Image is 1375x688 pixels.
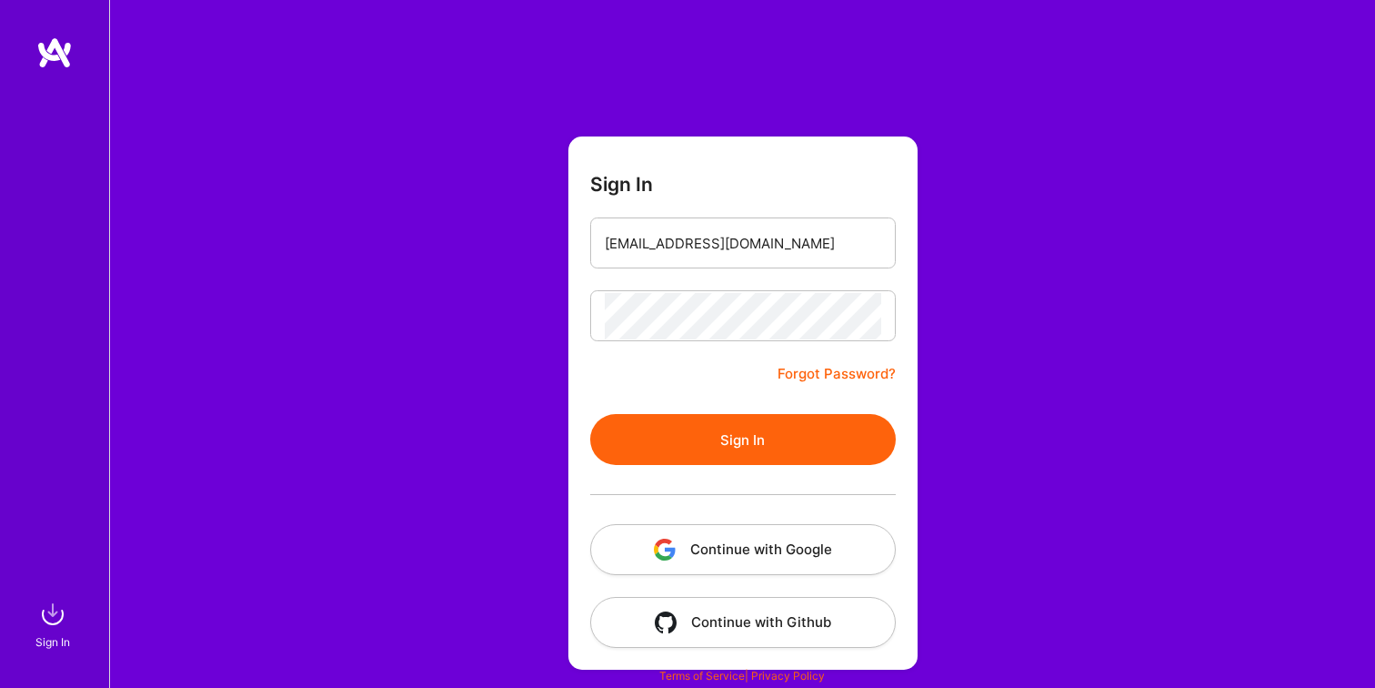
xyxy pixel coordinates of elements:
[778,363,896,385] a: Forgot Password?
[659,669,745,683] a: Terms of Service
[590,173,653,196] h3: Sign In
[590,524,896,575] button: Continue with Google
[36,36,73,69] img: logo
[38,596,71,652] a: sign inSign In
[659,669,825,683] span: |
[35,596,71,632] img: sign in
[109,633,1375,679] div: © 2025 ATeams Inc., All rights reserved.
[605,220,881,267] input: Email...
[35,632,70,652] div: Sign In
[751,669,825,683] a: Privacy Policy
[655,612,677,633] img: icon
[590,414,896,465] button: Sign In
[654,539,676,561] img: icon
[590,597,896,648] button: Continue with Github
